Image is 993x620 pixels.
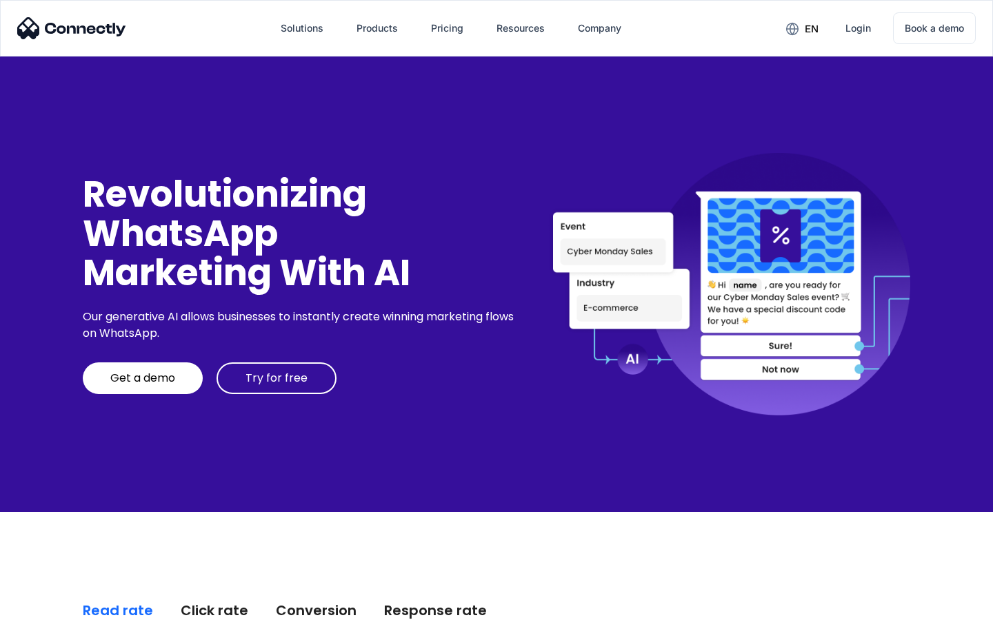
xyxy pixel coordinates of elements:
div: Our generative AI allows businesses to instantly create winning marketing flows on WhatsApp. [83,309,519,342]
div: Company [578,19,621,38]
div: Pricing [431,19,463,38]
div: Resources [496,19,545,38]
a: Book a demo [893,12,976,44]
a: Login [834,12,882,45]
div: Get a demo [110,371,175,385]
div: Solutions [281,19,323,38]
a: Try for free [217,362,337,394]
div: Click rate [181,601,248,620]
a: Pricing [420,12,474,45]
aside: Language selected: English [14,596,83,615]
ul: Language list [28,596,83,615]
div: Conversion [276,601,357,620]
div: Try for free [245,371,308,385]
div: Products [357,19,398,38]
div: en [805,19,819,39]
img: Connectly Logo [17,17,126,39]
div: Login [845,19,871,38]
div: Read rate [83,601,153,620]
div: Revolutionizing WhatsApp Marketing With AI [83,174,519,293]
div: Response rate [384,601,487,620]
a: Get a demo [83,362,203,394]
